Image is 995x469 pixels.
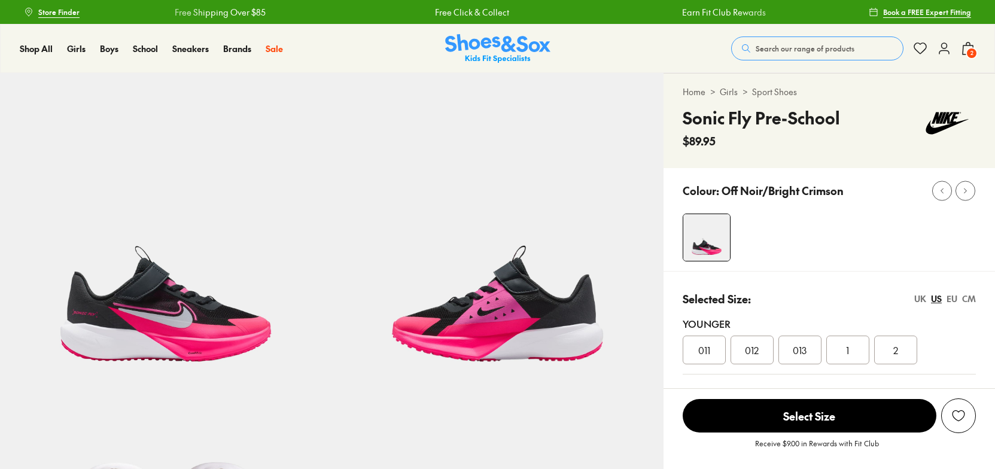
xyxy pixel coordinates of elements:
[683,214,730,261] img: 4-553360_1
[756,43,854,54] span: Search our range of products
[755,438,879,459] p: Receive $9.00 in Rewards with Fit Club
[683,316,976,331] div: Younger
[445,34,550,63] a: Shoes & Sox
[752,86,797,98] a: Sport Shoes
[133,42,158,55] a: School
[223,42,251,55] a: Brands
[331,73,663,404] img: 5-553361_1
[966,47,978,59] span: 2
[67,42,86,55] a: Girls
[100,42,118,55] a: Boys
[133,42,158,54] span: School
[266,42,283,54] span: Sale
[38,7,80,17] span: Store Finder
[720,86,738,98] a: Girls
[683,86,976,98] div: > >
[793,343,807,357] span: 013
[434,6,508,19] a: Free Click & Collect
[24,1,80,23] a: Store Finder
[683,133,716,149] span: $89.95
[722,182,844,199] p: Off Noir/Bright Crimson
[846,343,849,357] span: 1
[869,1,971,23] a: Book a FREE Expert Fitting
[918,105,976,141] img: Vendor logo
[445,34,550,63] img: SNS_Logo_Responsive.svg
[20,42,53,54] span: Shop All
[223,42,251,54] span: Brands
[914,293,926,305] div: UK
[683,291,751,307] p: Selected Size:
[941,398,976,433] button: Add to Wishlist
[172,42,209,54] span: Sneakers
[683,86,705,98] a: Home
[67,42,86,54] span: Girls
[883,7,971,17] span: Book a FREE Expert Fitting
[12,389,60,433] iframe: Gorgias live chat messenger
[961,35,975,62] button: 2
[174,6,264,19] a: Free Shipping Over $85
[20,42,53,55] a: Shop All
[683,182,719,199] p: Colour:
[731,36,903,60] button: Search our range of products
[962,293,976,305] div: CM
[931,293,942,305] div: US
[100,42,118,54] span: Boys
[893,343,898,357] span: 2
[698,343,710,357] span: 011
[947,293,957,305] div: EU
[683,398,936,433] button: Select Size
[683,384,976,398] div: Older
[683,105,840,130] h4: Sonic Fly Pre-School
[172,42,209,55] a: Sneakers
[681,6,765,19] a: Earn Fit Club Rewards
[745,343,759,357] span: 012
[266,42,283,55] a: Sale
